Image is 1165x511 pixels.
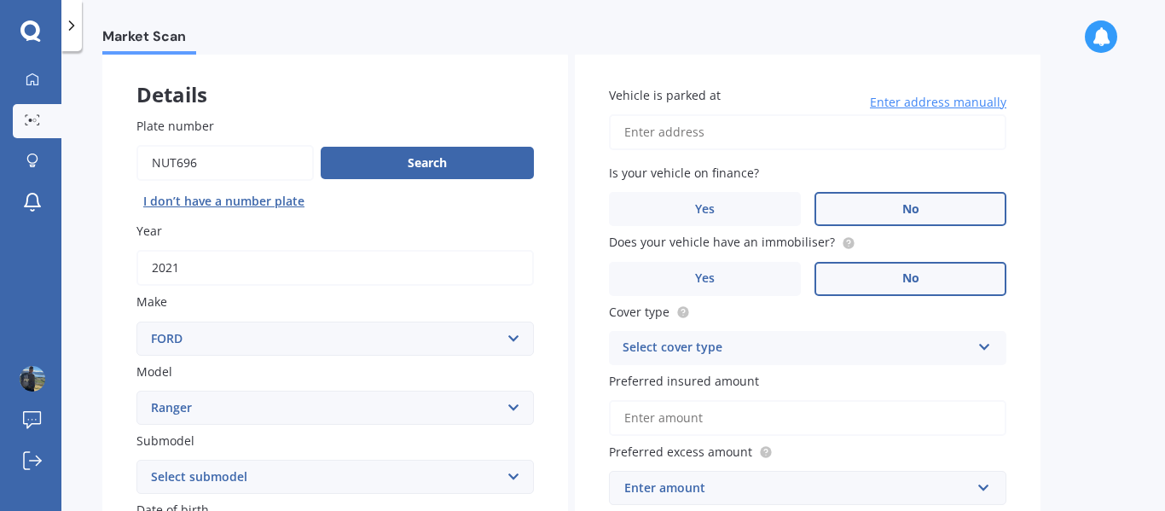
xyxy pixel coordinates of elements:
span: Year [136,223,162,239]
span: Yes [695,271,715,286]
span: Enter address manually [870,94,1006,111]
div: Enter amount [624,479,971,497]
div: Details [102,52,568,103]
input: Enter address [609,114,1006,150]
span: Model [136,363,172,380]
img: ACg8ocJ-iSyoJgtmOkI6jkXv74X2qM6gtN52xq6GbenVvi6CD4BkCE2Z=s96-c [20,366,45,392]
span: Submodel [136,433,194,449]
span: Yes [695,202,715,217]
span: No [902,271,919,286]
span: Preferred insured amount [609,373,759,389]
span: Is your vehicle on finance? [609,165,759,181]
button: I don’t have a number plate [136,188,311,215]
span: No [902,202,919,217]
span: Plate number [136,118,214,134]
span: Does your vehicle have an immobiliser? [609,235,835,251]
span: Market Scan [102,28,196,51]
input: Enter plate number [136,145,314,181]
span: Vehicle is parked at [609,87,721,103]
input: Enter amount [609,400,1006,436]
span: Cover type [609,304,669,320]
button: Search [321,147,534,179]
span: Make [136,294,167,311]
span: Preferred excess amount [609,444,752,460]
input: YYYY [136,250,534,286]
div: Select cover type [623,338,971,358]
